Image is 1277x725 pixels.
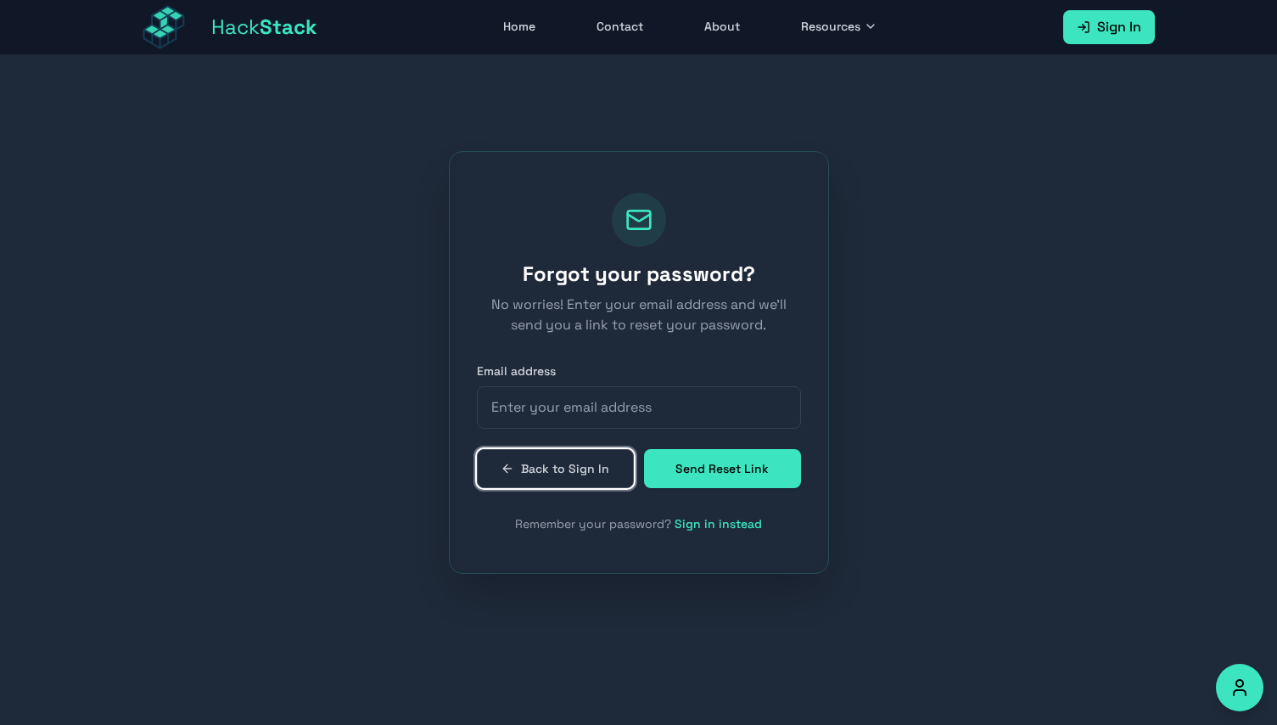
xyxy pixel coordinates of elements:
a: Back to Sign In [477,449,634,488]
p: Remember your password? [477,515,801,532]
a: Sign in instead [675,516,762,531]
span: Hack [211,14,317,41]
button: Resources [791,11,888,43]
span: Sign In [1097,17,1141,37]
a: About [694,11,750,43]
span: Stack [260,14,317,40]
input: Enter your email address [477,386,801,429]
p: No worries! Enter your email address and we'll send you a link to reset your password. [477,295,801,335]
span: Resources [801,18,860,35]
button: Send Reset Link [644,449,801,488]
a: Home [493,11,546,43]
a: Sign In [1063,10,1155,44]
h1: Forgot your password? [477,261,801,288]
a: Contact [586,11,653,43]
button: Accessibility Options [1216,664,1263,711]
label: Email address [477,362,801,379]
